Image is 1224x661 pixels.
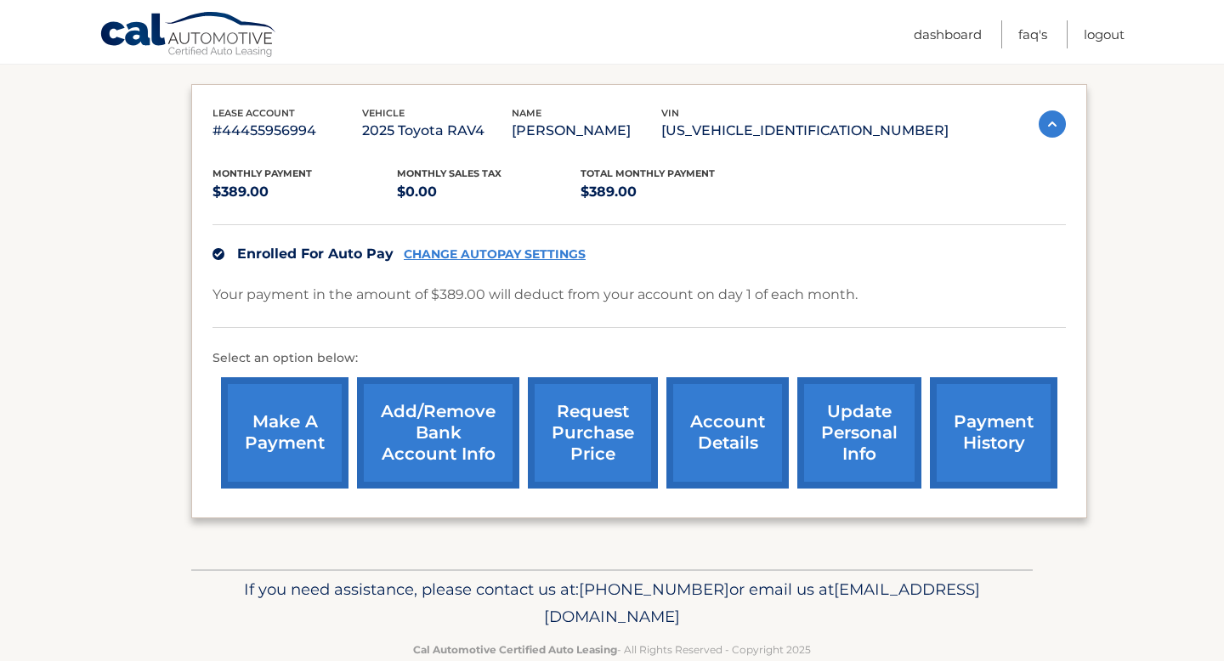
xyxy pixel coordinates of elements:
span: lease account [212,107,295,119]
span: vehicle [362,107,405,119]
p: - All Rights Reserved - Copyright 2025 [202,641,1022,658]
p: 2025 Toyota RAV4 [362,119,512,143]
span: Total Monthly Payment [581,167,715,179]
p: $389.00 [212,180,397,204]
img: accordion-active.svg [1039,110,1066,138]
a: FAQ's [1018,20,1047,48]
a: request purchase price [528,377,658,489]
a: account details [666,377,789,489]
img: check.svg [212,248,224,260]
a: Add/Remove bank account info [357,377,519,489]
strong: Cal Automotive Certified Auto Leasing [413,643,617,656]
p: #44455956994 [212,119,362,143]
a: update personal info [797,377,921,489]
p: [PERSON_NAME] [512,119,661,143]
a: CHANGE AUTOPAY SETTINGS [404,247,586,262]
a: Logout [1084,20,1125,48]
span: [PHONE_NUMBER] [579,579,729,599]
p: [US_VEHICLE_IDENTIFICATION_NUMBER] [661,119,949,143]
p: If you need assistance, please contact us at: or email us at [202,576,1022,630]
a: Dashboard [914,20,982,48]
p: $389.00 [581,180,765,204]
p: Select an option below: [212,348,1066,369]
span: Monthly sales Tax [397,167,501,179]
p: $0.00 [397,180,581,204]
span: Monthly Payment [212,167,312,179]
a: payment history [930,377,1057,489]
span: vin [661,107,679,119]
a: make a payment [221,377,348,489]
a: Cal Automotive [99,11,278,60]
p: Your payment in the amount of $389.00 will deduct from your account on day 1 of each month. [212,283,858,307]
span: name [512,107,541,119]
span: Enrolled For Auto Pay [237,246,394,262]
